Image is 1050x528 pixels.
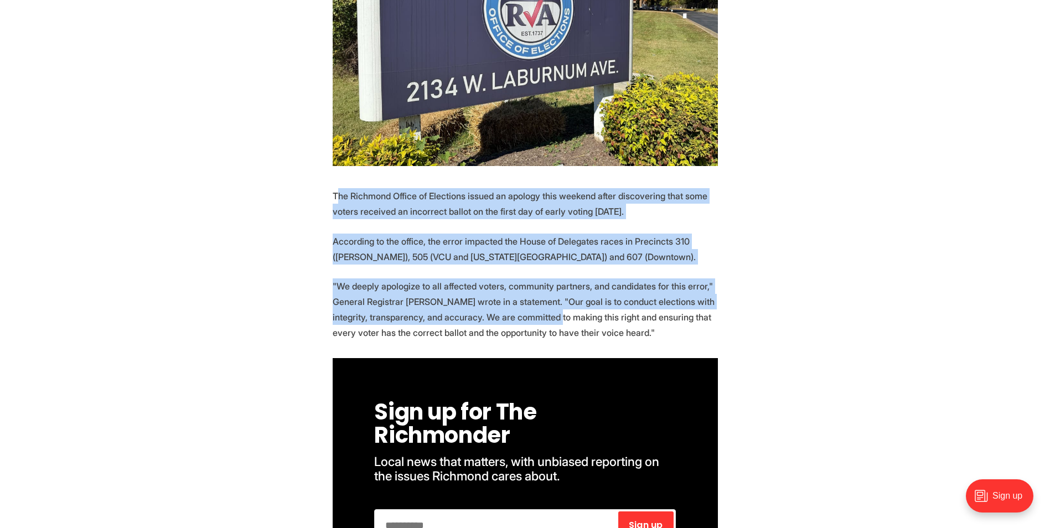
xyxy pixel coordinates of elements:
p: The Richmond Office of Elections issued an apology this weekend after discovering that some voter... [333,188,718,219]
iframe: portal-trigger [956,474,1050,528]
p: "We deeply apologize to all affected voters, community partners, and candidates for this error," ... [333,278,718,340]
span: Sign up for The Richmonder [374,396,541,451]
span: Local news that matters, with unbiased reporting on the issues Richmond cares about. [374,454,662,484]
p: According to the office, the error impacted the House of Delegates races in Precincts 310 ([PERSO... [333,234,718,265]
